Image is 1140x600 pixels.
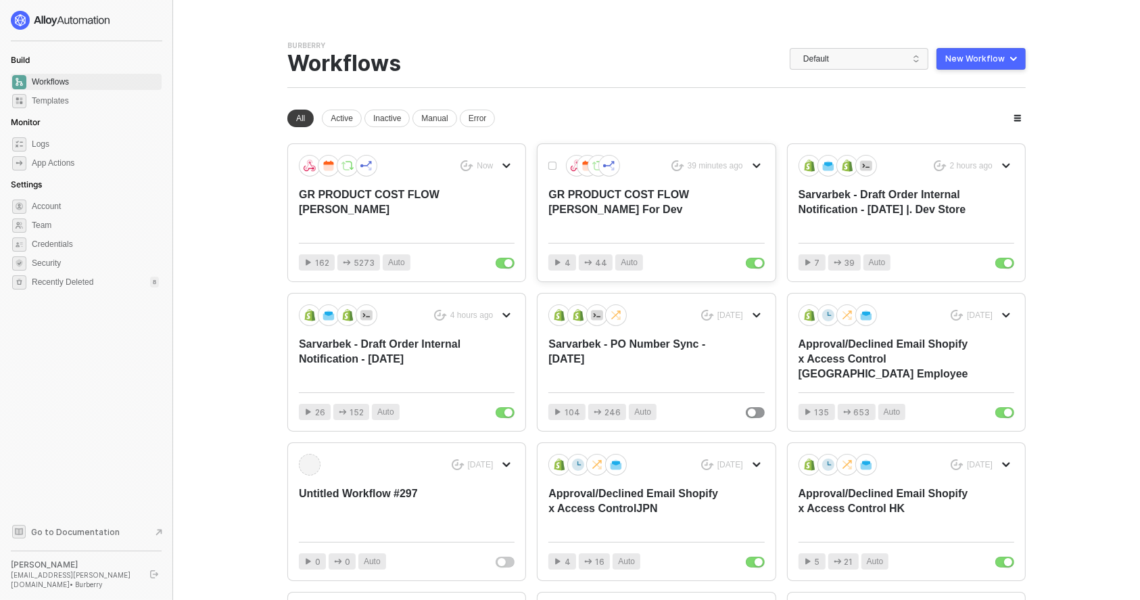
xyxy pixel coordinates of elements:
[799,337,971,382] div: Approval/Declined Email Shopify x Access Control [GEOGRAPHIC_DATA] Employee
[565,256,571,269] span: 4
[753,162,761,170] span: icon-arrow-down
[32,158,74,169] div: App Actions
[287,110,314,127] div: All
[803,309,815,321] img: icon
[11,570,138,589] div: [EMAIL_ADDRESS][PERSON_NAME][DOMAIN_NAME] • Burberry
[815,406,830,419] span: 135
[610,459,622,471] img: icon
[815,555,820,568] span: 5
[323,309,335,321] img: icon
[834,557,842,566] span: icon-app-actions
[12,156,26,170] span: icon-app-actions
[341,160,354,172] img: icon
[11,179,42,189] span: Settings
[32,236,159,252] span: Credentials
[502,461,510,469] span: icon-arrow-down
[799,187,971,232] div: Sarvarbek - Draft Order Internal Notification - [DATE] |. Dev Store
[304,160,316,172] img: icon
[299,187,471,232] div: GR PRODUCT COST FLOW [PERSON_NAME]
[11,11,162,30] a: logo
[936,48,1026,70] button: New Workflow
[502,311,510,319] span: icon-arrow-down
[803,49,920,69] span: Default
[11,524,162,540] a: Knowledge Base
[571,160,583,172] img: icon
[150,277,159,287] div: 8
[860,459,872,471] img: icon
[860,309,872,321] img: icon
[468,459,494,471] div: [DATE]
[595,555,604,568] span: 16
[753,311,761,319] span: icon-arrow-down
[572,309,584,321] img: icon
[592,160,604,172] img: icon
[591,459,603,471] img: icon
[753,461,761,469] span: icon-arrow-down
[32,93,159,109] span: Templates
[32,217,159,233] span: Team
[360,160,373,172] img: icon
[841,309,853,321] img: icon
[12,94,26,108] span: marketplace
[548,486,721,531] div: Approval/Declined Email Shopify x Access ControlJPN
[1002,162,1010,170] span: icon-arrow-down
[150,570,158,578] span: logout
[354,256,375,269] span: 5273
[11,117,41,127] span: Monitor
[12,218,26,233] span: team
[12,275,26,290] span: settings
[304,309,316,321] img: icon
[701,310,714,321] span: icon-success-page
[548,337,721,382] div: Sarvarbek - PO Number Sync - [DATE]
[12,256,26,271] span: security
[822,459,834,471] img: icon
[360,309,373,321] img: icon
[12,200,26,214] span: settings
[32,74,159,90] span: Workflows
[12,75,26,89] span: dashboard
[591,309,603,321] img: icon
[603,160,615,172] img: icon
[803,459,815,471] img: icon
[315,555,320,568] span: 0
[502,162,510,170] span: icon-arrow-down
[967,459,993,471] div: [DATE]
[364,555,381,568] span: Auto
[343,258,351,267] span: icon-app-actions
[799,486,971,531] div: Approval/Declined Email Shopify x Access Control HK
[1002,461,1010,469] span: icon-arrow-down
[584,557,592,566] span: icon-app-actions
[594,408,602,416] span: icon-app-actions
[565,406,580,419] span: 104
[815,256,820,269] span: 7
[843,408,851,416] span: icon-app-actions
[951,459,964,471] span: icon-success-page
[951,310,964,321] span: icon-success-page
[822,160,834,172] img: icon
[950,160,993,172] div: 2 hours ago
[834,258,842,267] span: icon-app-actions
[841,160,853,172] img: icon
[287,51,401,76] div: Workflows
[803,160,815,172] img: icon
[32,136,159,152] span: Logs
[572,459,584,471] img: icon
[12,525,26,538] span: documentation
[339,408,347,416] span: icon-app-actions
[315,256,329,269] span: 162
[32,198,159,214] span: Account
[460,110,496,127] div: Error
[287,41,325,51] div: Burberry
[477,160,493,172] div: Now
[854,406,870,419] span: 653
[11,11,111,30] img: logo
[350,406,364,419] span: 152
[152,526,166,539] span: document-arrow
[688,160,743,172] div: 39 minutes ago
[618,555,635,568] span: Auto
[32,255,159,271] span: Security
[460,160,473,172] span: icon-success-page
[345,555,350,568] span: 0
[12,237,26,252] span: credentials
[322,110,362,127] div: Active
